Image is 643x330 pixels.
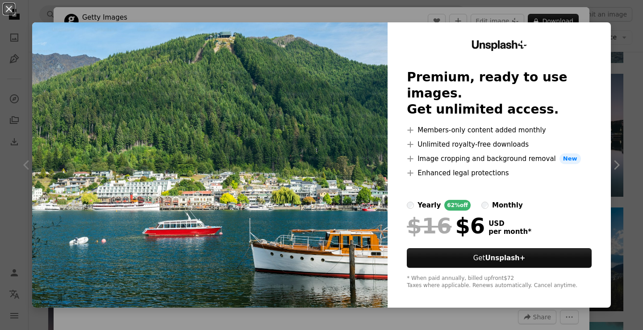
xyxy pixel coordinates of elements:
div: * When paid annually, billed upfront $72 Taxes where applicable. Renews automatically. Cancel any... [407,275,592,289]
span: per month * [489,228,531,236]
strong: Unsplash+ [485,254,525,262]
div: monthly [492,200,523,211]
li: Members-only content added monthly [407,125,592,135]
input: monthly [481,202,489,209]
input: yearly62%off [407,202,414,209]
div: yearly [418,200,441,211]
li: Unlimited royalty-free downloads [407,139,592,150]
span: New [559,153,581,164]
span: USD [489,220,531,228]
li: Image cropping and background removal [407,153,592,164]
li: Enhanced legal protections [407,168,592,178]
span: $16 [407,214,451,237]
div: 62% off [444,200,471,211]
h2: Premium, ready to use images. Get unlimited access. [407,69,592,118]
button: GetUnsplash+ [407,248,592,268]
div: $6 [407,214,485,237]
